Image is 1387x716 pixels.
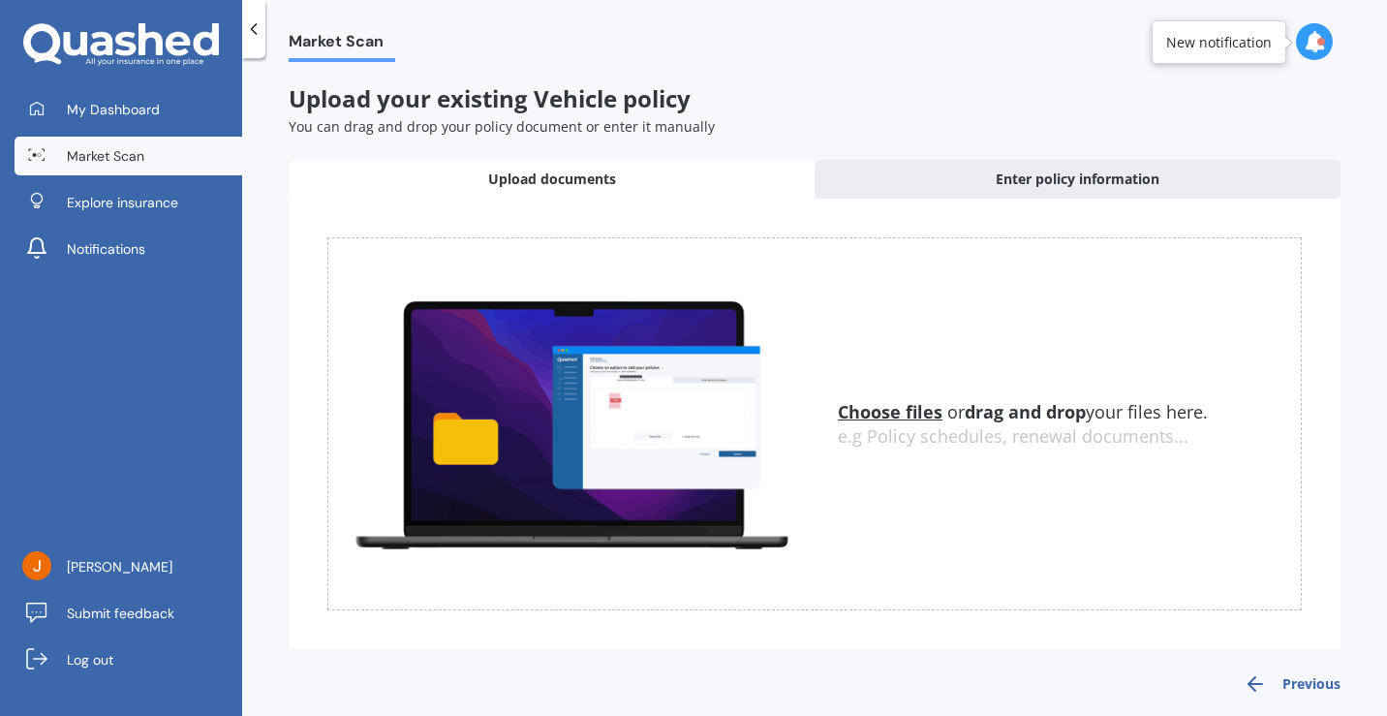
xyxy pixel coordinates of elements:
[15,547,242,586] a: [PERSON_NAME]
[67,650,113,669] span: Log out
[838,400,1208,423] span: or your files here.
[1244,672,1341,696] button: Previous
[22,551,51,580] img: ACg8ocK6imZKw6tr82CfBkJiLQBmVFFMxn55NKXDB4X2HG2-qc3lDA=s96-c
[67,100,160,119] span: My Dashboard
[67,604,174,623] span: Submit feedback
[289,117,715,136] span: You can drag and drop your policy document or enter it manually
[15,183,242,222] a: Explore insurance
[67,557,172,576] span: [PERSON_NAME]
[965,400,1086,423] b: drag and drop
[15,594,242,633] a: Submit feedback
[488,170,616,189] span: Upload documents
[996,170,1159,189] span: Enter policy information
[838,426,1301,448] div: e.g Policy schedules, renewal documents...
[289,32,395,58] span: Market Scan
[67,146,144,166] span: Market Scan
[328,290,815,558] img: upload.de96410c8ce839c3fdd5.gif
[67,193,178,212] span: Explore insurance
[15,230,242,268] a: Notifications
[15,137,242,175] a: Market Scan
[1166,33,1272,52] div: New notification
[15,640,242,679] a: Log out
[838,400,942,423] u: Choose files
[289,82,691,114] span: Upload your existing Vehicle policy
[67,239,145,259] span: Notifications
[15,90,242,129] a: My Dashboard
